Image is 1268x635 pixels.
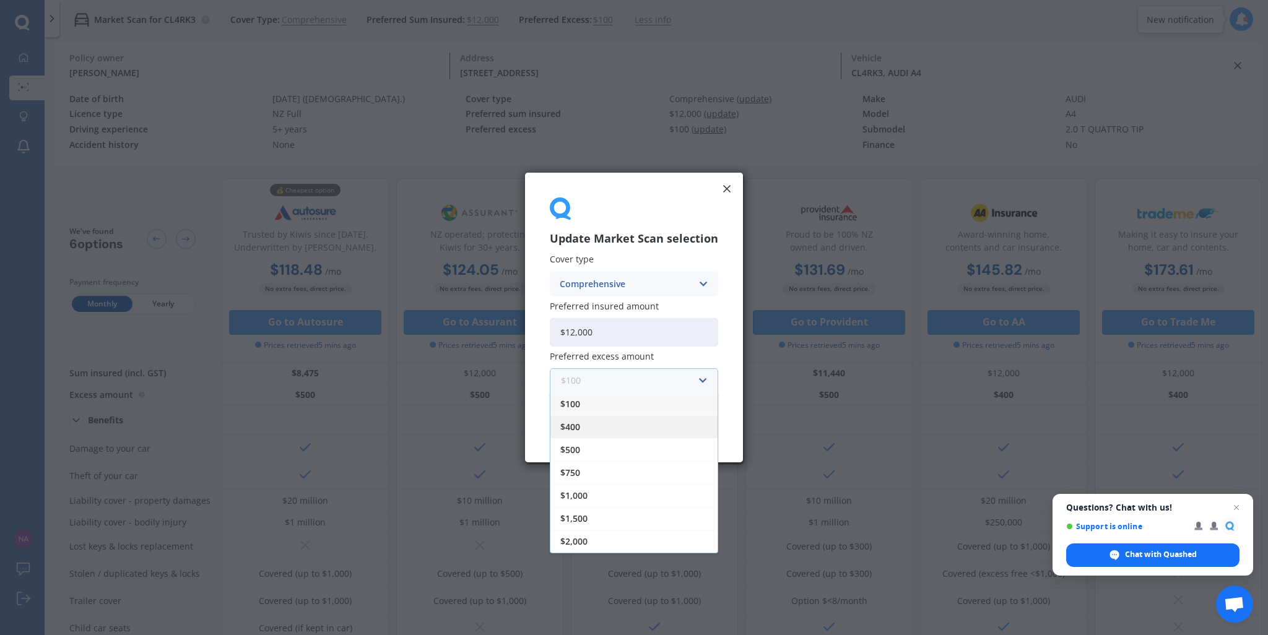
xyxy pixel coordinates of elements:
span: $1,500 [560,514,588,523]
span: $100 [560,400,580,408]
span: $1,000 [560,491,588,500]
span: Chat with Quashed [1125,549,1197,560]
a: Open chat [1216,585,1253,623]
span: Cover type [550,254,594,266]
span: Support is online [1066,522,1186,531]
span: Chat with Quashed [1066,543,1240,567]
span: Questions? Chat with us! [1066,503,1240,512]
span: $2,000 [560,537,588,546]
span: $750 [560,469,580,477]
h3: Update Market Scan selection [550,231,718,246]
input: Enter amount [550,318,718,347]
span: Preferred insured amount [550,300,659,312]
span: $500 [560,446,580,454]
span: $400 [560,423,580,431]
div: Comprehensive [560,277,692,291]
span: Preferred excess amount [550,350,654,362]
